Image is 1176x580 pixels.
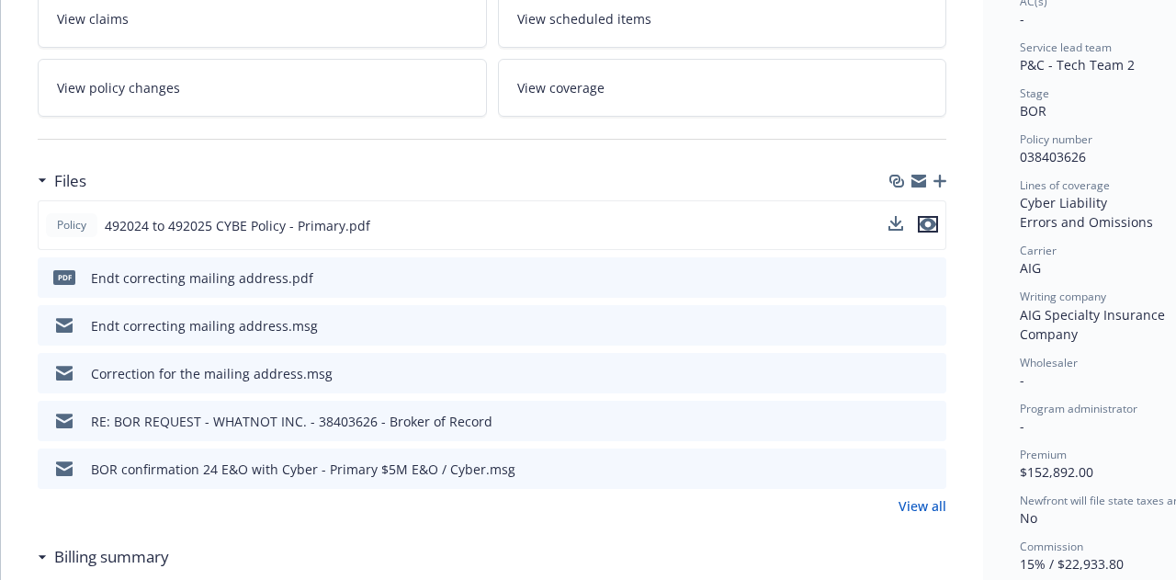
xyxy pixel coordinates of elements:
[38,59,487,117] a: View policy changes
[918,216,938,235] button: preview file
[888,216,903,231] button: download file
[38,545,169,569] div: Billing summary
[1020,463,1093,481] span: $152,892.00
[54,169,86,193] h3: Files
[1020,10,1024,28] span: -
[888,216,903,235] button: download file
[1020,371,1024,389] span: -
[893,268,908,288] button: download file
[1020,56,1135,74] span: P&C - Tech Team 2
[1020,355,1078,370] span: Wholesaler
[1020,509,1037,527] span: No
[1020,306,1169,343] span: AIG Specialty Insurance Company
[922,316,939,335] button: preview file
[1020,85,1049,101] span: Stage
[498,59,947,117] a: View coverage
[893,316,908,335] button: download file
[91,268,313,288] div: Endt correcting mailing address.pdf
[91,364,333,383] div: Correction for the mailing address.msg
[918,216,938,233] button: preview file
[1020,417,1024,435] span: -
[91,460,515,479] div: BOR confirmation 24 E&O with Cyber - Primary $5M E&O / Cyber.msg
[53,270,75,284] span: pdf
[91,316,318,335] div: Endt correcting mailing address.msg
[1020,131,1092,147] span: Policy number
[893,412,908,431] button: download file
[517,9,651,28] span: View scheduled items
[1020,289,1106,304] span: Writing company
[922,412,939,431] button: preview file
[57,9,129,28] span: View claims
[91,412,492,431] div: RE: BOR REQUEST - WHATNOT INC. - 38403626 - Broker of Record
[1020,447,1067,462] span: Premium
[922,364,939,383] button: preview file
[1020,243,1057,258] span: Carrier
[38,169,86,193] div: Files
[1020,555,1124,573] span: 15% / $22,933.80
[1020,177,1110,193] span: Lines of coverage
[53,217,90,233] span: Policy
[922,268,939,288] button: preview file
[1020,259,1041,277] span: AIG
[899,496,946,516] a: View all
[1020,148,1086,165] span: 038403626
[57,78,180,97] span: View policy changes
[893,364,908,383] button: download file
[893,460,908,479] button: download file
[1020,40,1112,55] span: Service lead team
[1020,539,1083,554] span: Commission
[1020,401,1137,416] span: Program administrator
[922,460,939,479] button: preview file
[54,545,169,569] h3: Billing summary
[1020,102,1046,119] span: BOR
[517,78,605,97] span: View coverage
[105,216,370,235] span: 492024 to 492025 CYBE Policy - Primary.pdf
